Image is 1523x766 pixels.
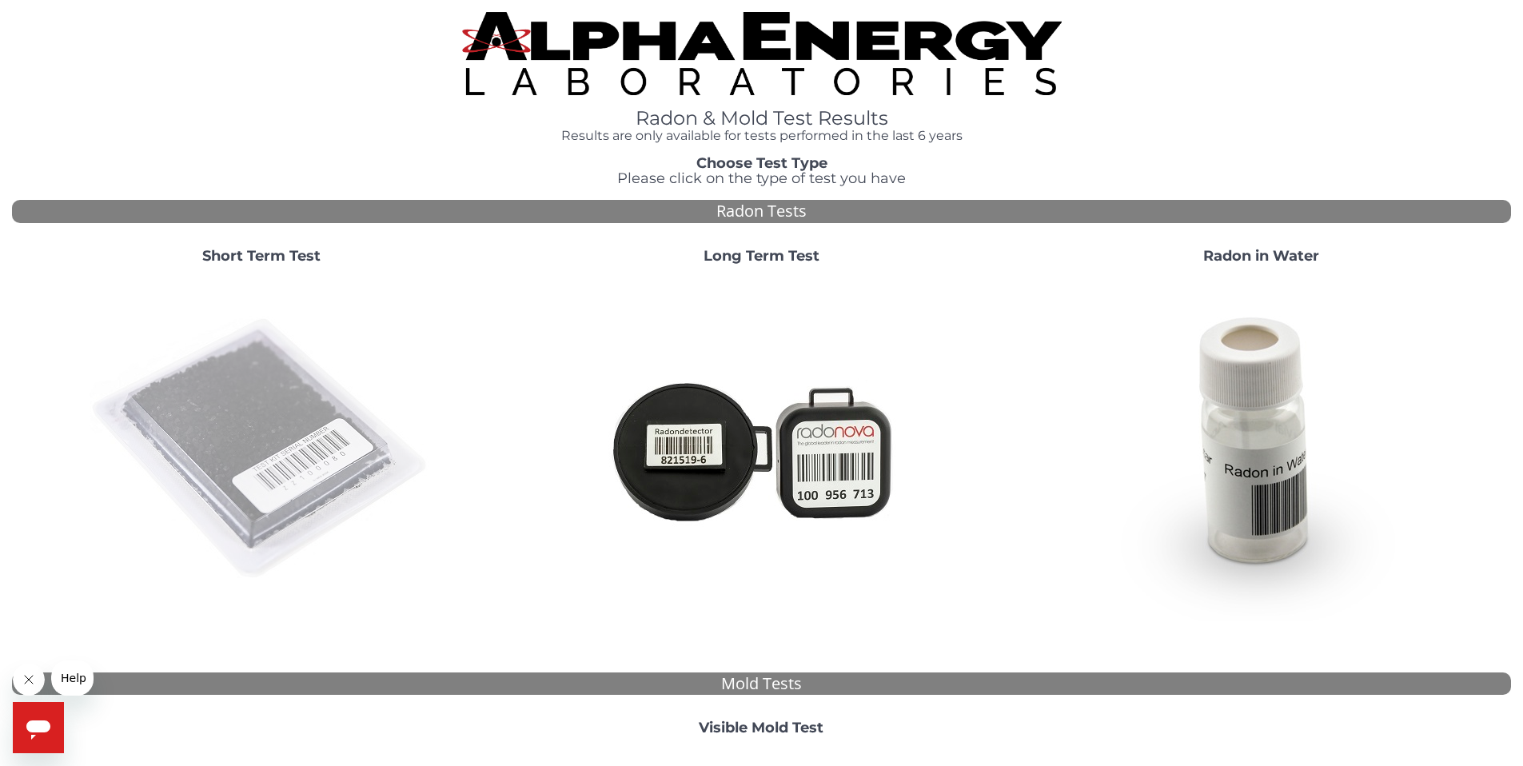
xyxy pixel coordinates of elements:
[51,660,94,696] iframe: Message from company
[462,129,1062,143] h4: Results are only available for tests performed in the last 6 years
[696,154,827,172] strong: Choose Test Type
[704,247,819,265] strong: Long Term Test
[13,664,45,696] iframe: Close message
[589,277,933,621] img: Radtrak2vsRadtrak3.jpg
[202,247,321,265] strong: Short Term Test
[699,719,823,736] strong: Visible Mold Test
[12,672,1511,696] div: Mold Tests
[462,108,1062,129] h1: Radon & Mold Test Results
[13,702,64,753] iframe: Button to launch messaging window
[1203,247,1319,265] strong: Radon in Water
[90,277,433,621] img: ShortTerm.jpg
[617,170,906,187] span: Please click on the type of test you have
[1089,277,1433,621] img: RadoninWater.jpg
[462,12,1062,95] img: TightCrop.jpg
[12,200,1511,223] div: Radon Tests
